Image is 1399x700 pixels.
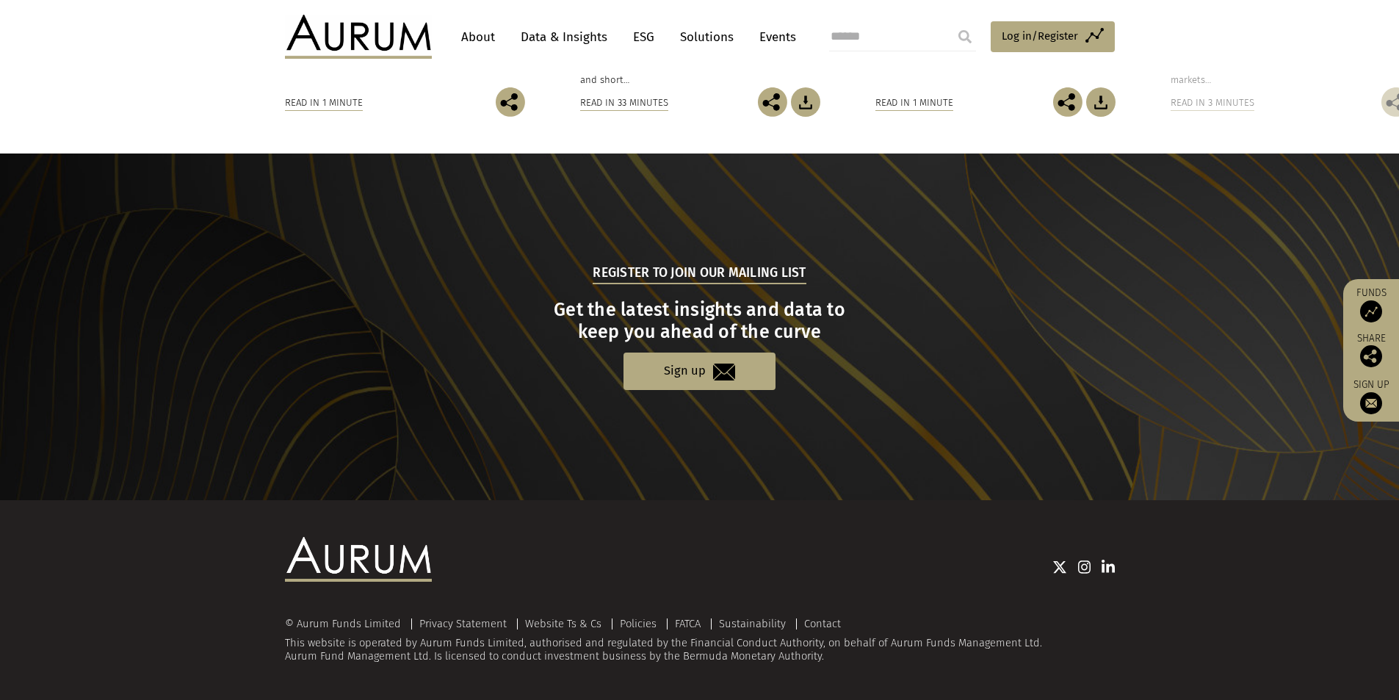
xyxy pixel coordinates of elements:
[791,87,820,117] img: Download Article
[496,87,525,117] img: Share this post
[593,264,806,284] h5: Register to join our mailing list
[1360,345,1382,367] img: Share this post
[1078,560,1091,574] img: Instagram icon
[580,95,668,111] div: Read in 33 minutes
[620,617,657,630] a: Policies
[285,95,363,111] div: Read in 1 minute
[1360,392,1382,414] img: Sign up to our newsletter
[991,21,1115,52] a: Log in/Register
[804,617,841,630] a: Contact
[626,24,662,51] a: ESG
[623,353,776,390] a: Sign up
[285,537,432,581] img: Aurum Logo
[1360,300,1382,322] img: Access Funds
[285,618,408,629] div: © Aurum Funds Limited
[950,22,980,51] input: Submit
[758,87,787,117] img: Share this post
[1351,378,1392,414] a: Sign up
[513,24,615,51] a: Data & Insights
[1002,27,1078,45] span: Log in/Register
[1052,560,1067,574] img: Twitter icon
[673,24,741,51] a: Solutions
[454,24,502,51] a: About
[286,299,1113,343] h3: Get the latest insights and data to keep you ahead of the curve
[525,617,601,630] a: Website Ts & Cs
[752,24,796,51] a: Events
[285,618,1115,663] div: This website is operated by Aurum Funds Limited, authorised and regulated by the Financial Conduc...
[1053,87,1082,117] img: Share this post
[419,617,507,630] a: Privacy Statement
[1086,87,1116,117] img: Download Article
[1351,333,1392,367] div: Share
[875,95,953,111] div: Read in 1 minute
[675,617,701,630] a: FATCA
[1102,560,1115,574] img: Linkedin icon
[285,15,432,59] img: Aurum
[1171,95,1254,111] div: Read in 3 minutes
[1351,286,1392,322] a: Funds
[719,617,786,630] a: Sustainability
